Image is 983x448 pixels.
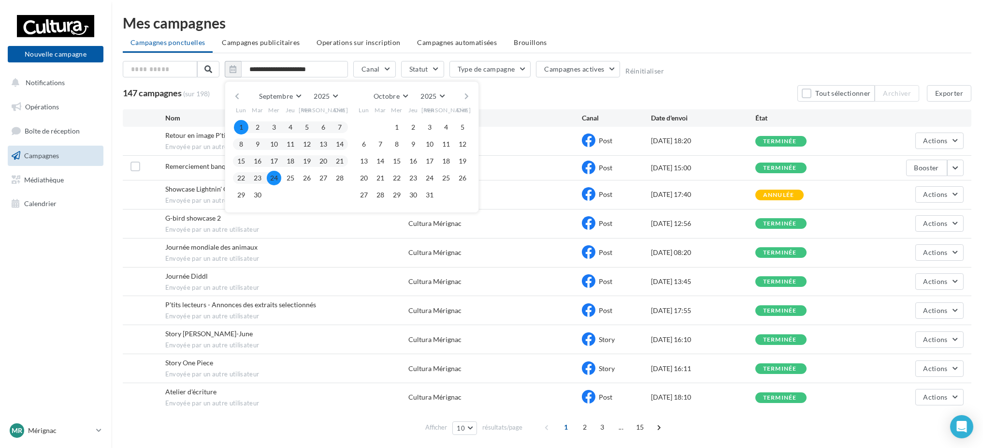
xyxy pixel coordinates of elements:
button: 31 [422,188,437,202]
span: 2025 [314,92,330,100]
div: terminée [763,337,797,343]
button: Notifications [6,73,101,93]
button: Archiver [875,85,919,102]
span: Mr [12,426,22,435]
button: 29 [234,188,248,202]
button: 24 [422,171,437,185]
a: Mr Mérignac [8,421,103,440]
button: Octobre [370,90,411,103]
span: Envoyée par un autre utilisateur [165,312,408,321]
button: 28 [332,171,347,185]
span: Remerciement banque scolaire [165,162,258,170]
div: Mes campagnes [123,15,971,30]
span: Journée Diddl [165,272,208,280]
button: 11 [283,137,298,151]
span: Story Sara-June [165,329,253,338]
span: Médiathèque [24,175,64,183]
button: 2 [406,120,420,134]
button: 26 [455,171,470,185]
div: [DATE] 18:10 [651,392,755,402]
button: Actions [915,273,964,290]
a: Opérations [6,97,105,117]
button: 2025 [417,90,448,103]
span: Dim [334,106,346,114]
span: Actions [924,306,948,314]
button: 22 [234,171,248,185]
span: Post [599,393,612,401]
button: Exporter [927,85,971,102]
span: Envoyée par un autre utilisateur [165,143,408,151]
button: 5 [300,120,314,134]
button: Réinitialiser [625,67,664,75]
span: Story One Piece [165,358,213,367]
button: Tout sélectionner [797,85,875,102]
span: Campagnes automatisées [418,38,497,46]
div: Cultura Mérignac [408,335,462,344]
div: Cultura Mérignac [408,392,462,402]
button: 15 [390,154,404,168]
div: Open Intercom Messenger [950,415,973,438]
div: [DATE] 17:40 [651,190,755,199]
div: Nom [165,113,408,123]
button: 1 [390,120,404,134]
button: 28 [373,188,388,202]
button: 8 [390,137,404,151]
span: Post [599,190,612,198]
button: 20 [316,154,331,168]
span: Dim [457,106,468,114]
span: Campagnes [24,151,59,160]
button: 18 [283,154,298,168]
span: Envoyée par un autre utilisateur [165,254,408,263]
span: Lun [236,106,246,114]
button: 19 [455,154,470,168]
button: Booster [906,160,947,176]
span: Actions [924,393,948,401]
button: 14 [373,154,388,168]
button: 29 [390,188,404,202]
span: Post [599,306,612,314]
span: 2025 [420,92,436,100]
span: 2 [577,419,593,435]
button: Type de campagne [449,61,531,77]
button: 30 [406,188,420,202]
span: Septembre [259,92,293,100]
button: 7 [332,120,347,134]
button: 16 [250,154,265,168]
button: Septembre [255,90,304,103]
button: 20 [357,171,371,185]
div: [DATE] 18:20 [651,136,755,146]
span: 10 [457,424,465,432]
span: Post [599,277,612,285]
span: Story [599,335,615,343]
span: Lun [359,106,369,114]
button: Actions [915,215,964,232]
button: 6 [316,120,331,134]
div: annulée [763,192,794,198]
span: 3 [594,419,610,435]
button: 21 [332,154,347,168]
button: 1 [234,120,248,134]
button: 13 [316,137,331,151]
button: 4 [283,120,298,134]
span: Mer [268,106,280,114]
button: 4 [439,120,453,134]
div: [DATE] 15:00 [651,163,755,173]
button: 14 [332,137,347,151]
button: Actions [915,331,964,348]
div: terminée [763,221,797,227]
div: Date d'envoi [651,113,755,123]
button: 2025 [310,90,341,103]
div: [DATE] 17:55 [651,306,755,315]
button: 30 [250,188,265,202]
button: 3 [267,120,281,134]
div: terminée [763,308,797,314]
span: Afficher [425,423,447,432]
a: Boîte de réception [6,120,105,141]
span: Jeu [286,106,295,114]
div: terminée [763,250,797,256]
button: Actions [915,389,964,405]
button: 21 [373,171,388,185]
span: [PERSON_NAME] [299,106,348,114]
p: Mérignac [28,426,92,435]
button: 12 [300,137,314,151]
